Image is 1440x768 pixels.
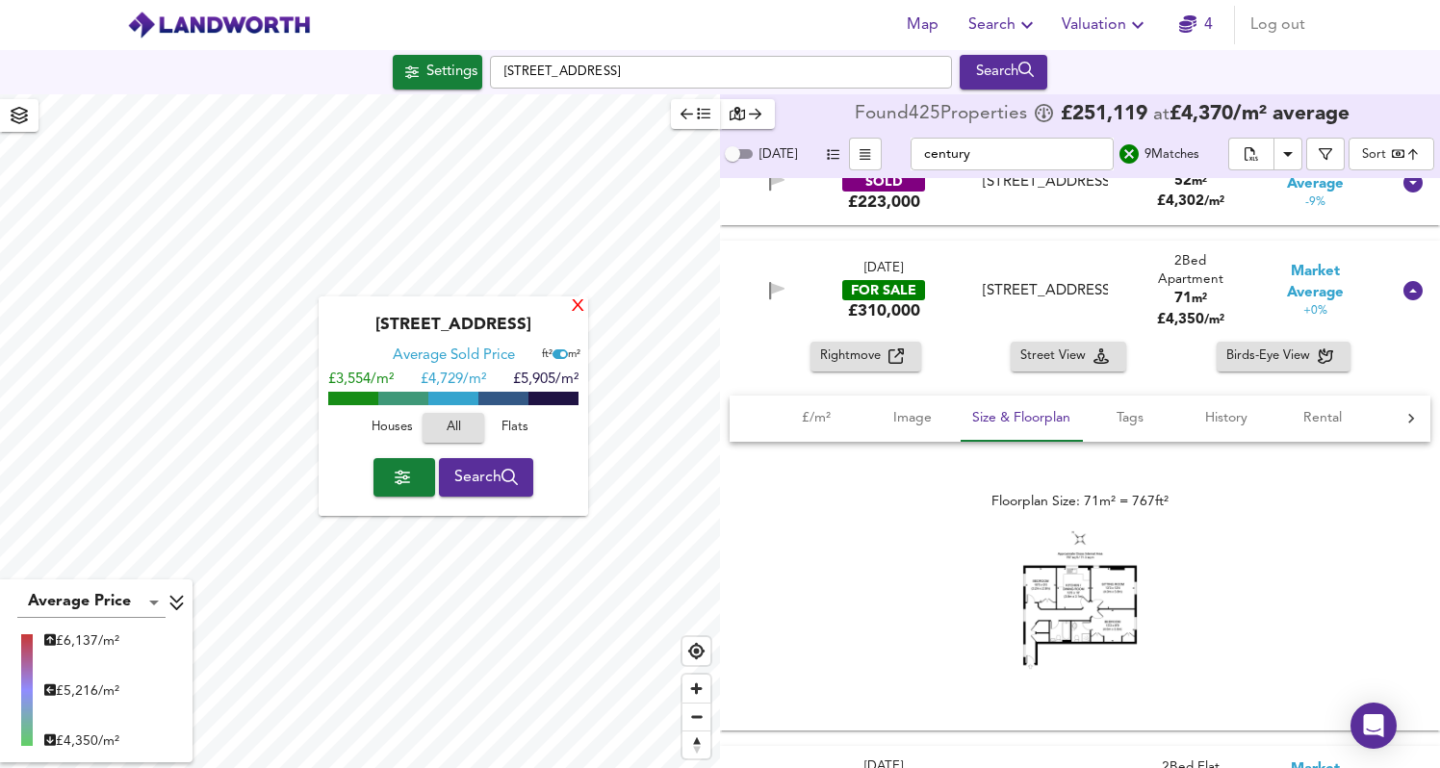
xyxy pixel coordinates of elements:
div: 2 Bed Apartment [1141,252,1241,290]
span: £ 4,302 [1157,194,1224,209]
button: Birds-Eye View [1217,342,1350,371]
img: logo [127,11,311,39]
span: Rental [1286,406,1359,430]
div: Open Intercom Messenger [1350,703,1397,749]
span: Map [899,12,945,38]
button: Zoom in [682,675,710,703]
span: 52 [1174,174,1192,189]
div: [DATE]FOR SALE£310,000 [STREET_ADDRESS]2Bed Apartment71m²£4,350/m² Market Average+0% [720,241,1440,342]
div: £ 5,216/m² [44,681,119,701]
div: Century Court, Woking, Surrey, GU21 [975,281,1115,301]
span: Rightmove [820,346,888,368]
div: [DATE]FOR SALE£310,000 [STREET_ADDRESS]2Bed Apartment71m²£4,350/m² Market Average+0% [720,342,1440,730]
span: [DATE] [759,148,797,161]
span: ft² [542,349,553,360]
span: Search [454,464,519,491]
div: Settings [426,60,477,85]
span: Image [876,406,949,430]
div: 9 Match es [1144,144,1199,165]
span: Tags [1093,406,1167,430]
button: Reset bearing to north [682,730,710,758]
button: All [423,413,484,443]
div: Found 425 Propert ies [855,105,1032,124]
button: Flats [484,413,546,443]
div: Floorplan Size: 71m² = 767ft² [991,492,1169,676]
span: £ 4,370 / m² average [1170,104,1350,124]
span: £/m² [780,406,853,430]
div: SOLD [842,171,925,192]
span: Size & Floorplan [972,406,1070,430]
button: Street View [1011,342,1126,371]
div: Sort [1349,138,1434,170]
span: Flats [489,417,541,439]
button: Find my location [682,637,710,665]
button: Settings [393,55,482,90]
div: SOLD£223,000 [STREET_ADDRESS]52m²£4,302/m² Market Average-9% [720,141,1440,225]
div: 63 Century Court, GU21 6DR [975,172,1115,192]
span: Zoom out [682,704,710,730]
div: Average Price [17,587,166,618]
span: All [432,417,475,439]
button: Log out [1243,6,1313,44]
span: Street View [1020,346,1093,368]
span: at [1153,106,1170,124]
span: £5,905/m² [513,372,579,387]
button: Rightmove [810,342,921,371]
a: 4 [1179,12,1213,38]
span: £3,554/m² [328,372,394,387]
span: Reset bearing to north [682,731,710,758]
div: £ 4,350/m² [44,731,119,751]
button: Houses [361,413,423,443]
div: Average Sold Price [393,346,515,366]
div: Run Your Search [960,55,1047,90]
input: Text Filter... [911,138,1114,170]
button: Download Results [1273,138,1302,170]
div: [DATE] [864,260,903,278]
div: £310,000 [848,300,920,321]
button: Zoom out [682,703,710,730]
img: Floorplan [1022,530,1138,670]
svg: Show Details [1401,171,1425,194]
span: m² [1192,293,1207,305]
div: Search [964,60,1042,85]
span: m² [568,349,580,360]
span: £ 251,119 [1061,105,1147,124]
span: Valuation [1062,12,1149,38]
span: 71 [1174,292,1192,306]
button: Search [960,55,1047,90]
div: [STREET_ADDRESS] [983,172,1107,192]
button: search [1114,139,1144,169]
span: / m² [1204,195,1224,208]
span: -9% [1305,194,1325,211]
div: X [570,298,586,317]
span: Birds-Eye View [1226,346,1318,368]
svg: Show Details [1401,279,1425,302]
span: £ 4,729/m² [421,372,486,387]
div: £ 6,137/m² [44,631,119,651]
div: £223,000 [848,192,920,213]
div: FOR SALE [842,280,925,300]
button: Search [439,458,534,497]
div: [STREET_ADDRESS] [983,281,1107,301]
span: £ 4,350 [1157,313,1224,327]
button: Search [961,6,1046,44]
input: Enter a location... [490,56,952,89]
span: Houses [366,417,418,439]
span: +0% [1303,303,1327,320]
div: [STREET_ADDRESS] [328,316,579,346]
button: Valuation [1054,6,1157,44]
span: m² [1192,175,1207,188]
span: / m² [1204,314,1224,326]
button: 4 [1165,6,1226,44]
span: History [1190,406,1263,430]
span: Log out [1250,12,1305,38]
div: split button [1228,138,1302,170]
span: Search [968,12,1039,38]
span: Market Average [1265,262,1365,303]
div: Sort [1362,145,1386,164]
button: Map [891,6,953,44]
